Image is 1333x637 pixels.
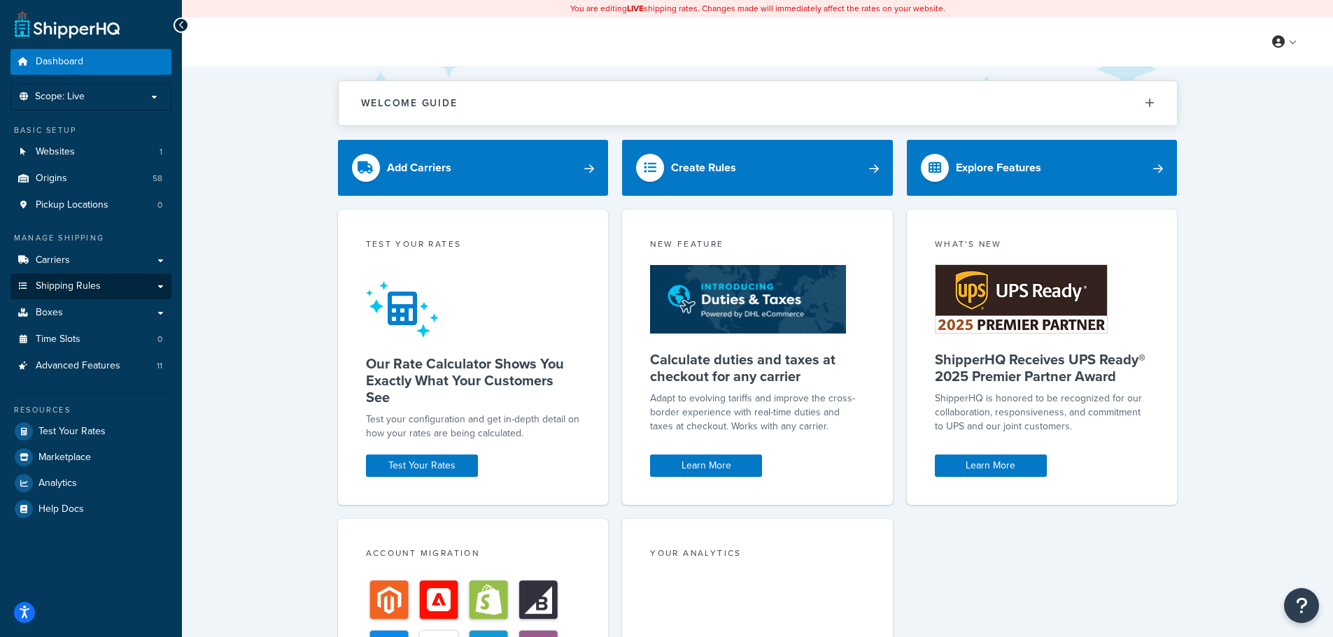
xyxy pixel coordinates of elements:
[38,503,84,515] span: Help Docs
[10,419,171,444] a: Test Your Rates
[366,238,581,254] div: Test your rates
[10,353,171,379] a: Advanced Features11
[157,334,162,345] span: 0
[10,471,171,496] a: Analytics
[935,351,1150,385] h5: ShipperHQ Receives UPS Ready® 2025 Premier Partner Award
[10,139,171,165] li: Websites
[10,124,171,136] div: Basic Setup
[10,49,171,75] a: Dashboard
[36,56,83,68] span: Dashboard
[36,173,67,185] span: Origins
[650,238,865,254] div: New Feature
[36,146,75,158] span: Websites
[622,140,893,196] a: Create Rules
[339,81,1177,125] button: Welcome Guide
[36,334,80,345] span: Time Slots
[935,392,1150,434] p: ShipperHQ is honored to be recognized for our collaboration, responsiveness, and commitment to UP...
[10,273,171,299] a: Shipping Rules
[935,238,1150,254] div: What's New
[36,255,70,266] span: Carriers
[10,192,171,218] a: Pickup Locations0
[627,2,644,15] b: LIVE
[10,496,171,522] a: Help Docs
[366,547,581,563] div: Account Migration
[366,413,581,441] div: Test your configuration and get in-depth detail on how your rates are being calculated.
[10,404,171,416] div: Resources
[10,192,171,218] li: Pickup Locations
[650,351,865,385] h5: Calculate duties and taxes at checkout for any carrier
[36,307,63,319] span: Boxes
[361,98,458,108] h2: Welcome Guide
[907,140,1178,196] a: Explore Features
[38,478,77,489] span: Analytics
[10,248,171,273] a: Carriers
[366,455,478,477] a: Test Your Rates
[153,173,162,185] span: 58
[338,140,609,196] a: Add Carriers
[650,392,865,434] p: Adapt to evolving tariffs and improve the cross-border experience with real-time duties and taxes...
[36,360,120,372] span: Advanced Features
[387,158,451,178] div: Add Carriers
[10,300,171,326] a: Boxes
[10,445,171,470] a: Marketplace
[36,199,108,211] span: Pickup Locations
[10,327,171,352] li: Time Slots
[1284,588,1319,623] button: Open Resource Center
[935,455,1047,477] a: Learn More
[157,199,162,211] span: 0
[38,426,106,438] span: Test Your Rates
[38,452,91,464] span: Marketplace
[366,355,581,406] h5: Our Rate Calculator Shows You Exactly What Your Customers See
[650,455,762,477] a: Learn More
[671,158,736,178] div: Create Rules
[35,91,85,103] span: Scope: Live
[10,166,171,192] a: Origins58
[10,327,171,352] a: Time Slots0
[160,146,162,158] span: 1
[10,139,171,165] a: Websites1
[10,232,171,244] div: Manage Shipping
[157,360,162,372] span: 11
[956,158,1041,178] div: Explore Features
[10,166,171,192] li: Origins
[650,547,865,563] div: Your Analytics
[10,353,171,379] li: Advanced Features
[36,280,101,292] span: Shipping Rules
